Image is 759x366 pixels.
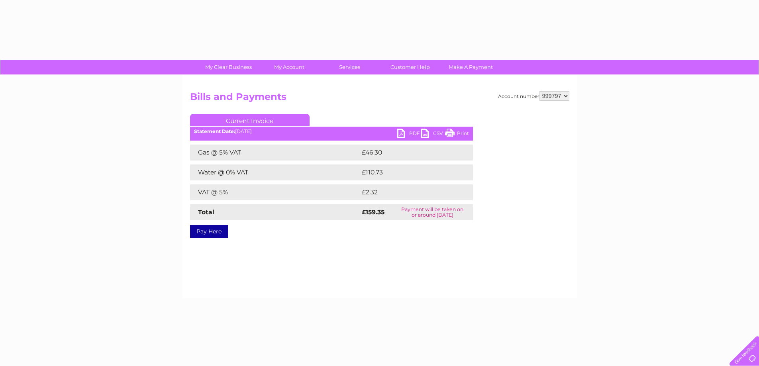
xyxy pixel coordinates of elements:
b: Statement Date: [194,128,235,134]
strong: £159.35 [362,208,384,216]
a: Make A Payment [438,60,504,74]
td: Gas @ 5% VAT [190,145,360,160]
td: £2.32 [360,184,454,200]
a: Pay Here [190,225,228,238]
td: VAT @ 5% [190,184,360,200]
a: My Clear Business [196,60,261,74]
a: Current Invoice [190,114,310,126]
a: CSV [421,129,445,140]
a: Customer Help [377,60,443,74]
div: Account number [498,91,569,101]
strong: Total [198,208,214,216]
td: £110.73 [360,164,457,180]
div: [DATE] [190,129,473,134]
a: Print [445,129,469,140]
a: PDF [397,129,421,140]
h2: Bills and Payments [190,91,569,106]
td: Payment will be taken on or around [DATE] [392,204,473,220]
td: Water @ 0% VAT [190,164,360,180]
a: My Account [256,60,322,74]
td: £46.30 [360,145,457,160]
a: Services [317,60,382,74]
